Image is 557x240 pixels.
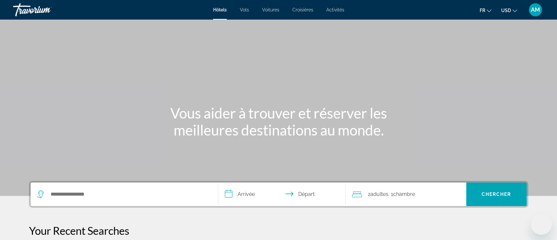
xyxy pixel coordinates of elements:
[370,191,388,197] span: Adultes
[326,7,344,12] a: Activités
[218,183,346,206] button: Select check in and out date
[531,7,540,13] span: AM
[346,183,466,206] button: Travelers: 2 adults, 0 children
[213,7,227,12] a: Hôtels
[156,104,401,138] h1: Vous aider à trouver et réserver les meilleures destinations au monde.
[292,7,313,12] a: Croisières
[527,3,544,17] button: User Menu
[368,190,388,199] span: 2
[388,190,415,199] span: , 1
[393,191,415,197] span: Chambre
[501,8,511,13] span: USD
[31,183,527,206] div: Search widget
[482,192,511,197] span: Chercher
[50,189,208,199] input: Search hotel destination
[531,214,552,235] iframe: Bouton de lancement de la fenêtre de messagerie
[501,6,517,15] button: Change currency
[240,7,249,12] a: Vols
[29,224,528,237] p: Your Recent Searches
[13,1,78,18] a: Travorium
[262,7,279,12] a: Voitures
[480,8,485,13] span: fr
[466,183,527,206] button: Search
[480,6,491,15] button: Change language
